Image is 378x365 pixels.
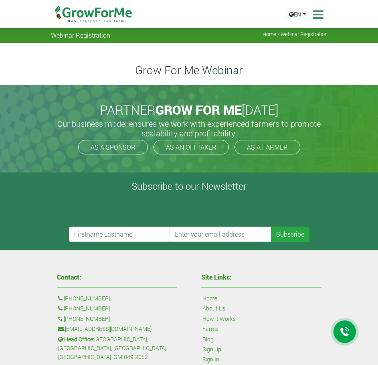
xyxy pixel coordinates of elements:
[64,314,110,323] a: [PHONE_NUMBER]
[58,324,176,333] p: :
[201,274,321,280] h4: Site Links:
[64,335,94,343] b: Head Office:
[64,294,110,303] a: [PHONE_NUMBER]
[154,140,229,154] a: AS AN OFFTAKER
[202,294,217,303] a: Home
[202,314,236,323] a: How it Works
[202,335,214,344] a: Blog
[202,304,225,313] a: About Us
[202,355,219,364] a: Sign In
[58,314,176,323] p: :
[10,180,368,192] h4: Subscribe to our Newsletter
[65,324,152,333] a: [EMAIL_ADDRESS][DOMAIN_NAME]
[69,195,191,227] iframe: reCAPTCHA
[202,324,218,333] a: Farms
[271,227,309,242] button: Subscribe
[170,227,271,242] input: Enter your email address
[64,304,110,313] a: [PHONE_NUMBER]
[263,31,327,37] span: Home / Webinar Registration
[52,63,326,77] h3: Grow For Me Webinar
[156,101,242,118] span: GROW FOR ME
[58,335,176,362] p: : [GEOGRAPHIC_DATA], [GEOGRAPHIC_DATA], [GEOGRAPHIC_DATA], [GEOGRAPHIC_DATA]. GM-049-2052
[78,140,148,154] a: AS A SPONSOR
[54,102,324,118] h2: PARTNER [DATE]
[51,31,110,39] span: Webinar Registration
[202,345,221,354] a: Sign Up
[53,119,325,138] h5: Our business model ensures we work with experienced farmers to promote scalability and profitabil...
[69,227,171,242] input: Firstname Lastname
[285,8,309,20] a: EN
[234,140,300,154] a: AS A FARMER
[57,274,177,280] h4: Contact:
[58,294,176,303] p: :
[58,304,176,313] p: :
